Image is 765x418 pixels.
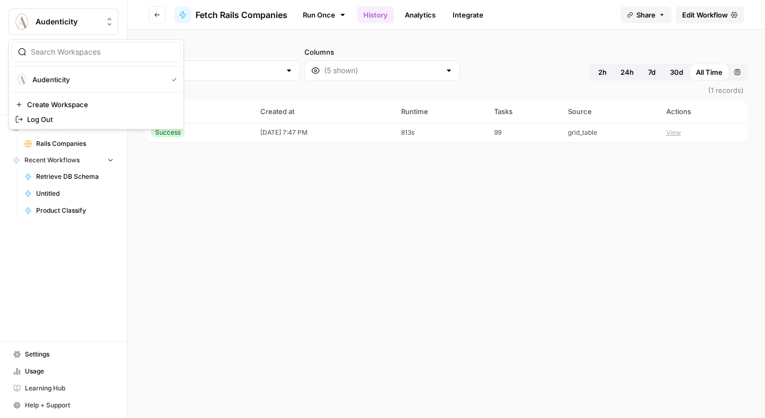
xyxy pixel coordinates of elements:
button: Workspace: Audenticity [8,8,118,35]
button: View [666,128,681,137]
span: 30d [670,67,683,77]
div: Success [151,128,185,137]
span: Usage [25,367,114,376]
button: Share [620,6,671,23]
a: Create Workspace [11,97,181,112]
a: Rails Companies [20,135,118,152]
a: Analytics [398,6,442,23]
img: Audenticity Logo [15,73,28,86]
span: All Time [696,67,722,77]
button: 7d [640,64,664,81]
span: Retrieve DB Schema [36,172,114,181]
a: Settings [8,346,118,363]
button: Help + Support [8,397,118,414]
input: Any [164,65,280,76]
a: Untitled [20,185,118,202]
label: Status [144,47,300,57]
span: Log Out [27,114,173,125]
span: Learning Hub [25,384,114,393]
a: Integrate [446,6,490,23]
span: Share [636,10,656,20]
th: Source [562,100,660,123]
span: Fetch Rails Companies [195,8,287,21]
td: grid_table [562,123,660,142]
span: Rails Companies [36,139,114,149]
span: Audenticity [36,16,100,27]
a: Fetch Rails Companies [174,6,287,23]
a: Edit Workflow [676,6,744,23]
span: 2h [598,67,607,77]
span: 24h [620,67,634,77]
a: Usage [8,363,118,380]
a: Retrieve DB Schema [20,168,118,185]
span: Audenticity [32,74,163,85]
a: Run Once [296,6,353,24]
th: Tasks [488,100,561,123]
span: Edit Workflow [682,10,728,20]
span: Create Workspace [27,99,173,110]
span: 7d [648,67,656,77]
span: Recent Workflows [24,155,80,165]
label: Columns [304,47,460,57]
button: 24h [614,64,640,81]
a: Product Classify [20,202,118,219]
span: Product Classify [36,206,114,215]
th: Status [144,100,254,123]
button: 30d [664,64,690,81]
th: Actions [660,100,748,123]
th: Runtime [395,100,488,123]
div: Workspace: Audenticity [8,39,184,129]
span: Settings [25,350,114,359]
td: 99 [488,123,561,142]
button: 2h [591,64,614,81]
span: (1 records) [144,81,748,100]
td: [DATE] 7:47 PM [254,123,395,142]
span: Untitled [36,189,114,198]
span: Help + Support [25,400,114,410]
a: History [357,6,394,23]
button: Recent Workflows [8,152,118,168]
img: Audenticity Logo [12,12,31,31]
td: 813s [395,123,488,142]
input: (5 shown) [324,65,440,76]
a: Learning Hub [8,380,118,397]
input: Search Workspaces [31,47,174,57]
a: Log Out [11,112,181,127]
th: Created at [254,100,395,123]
